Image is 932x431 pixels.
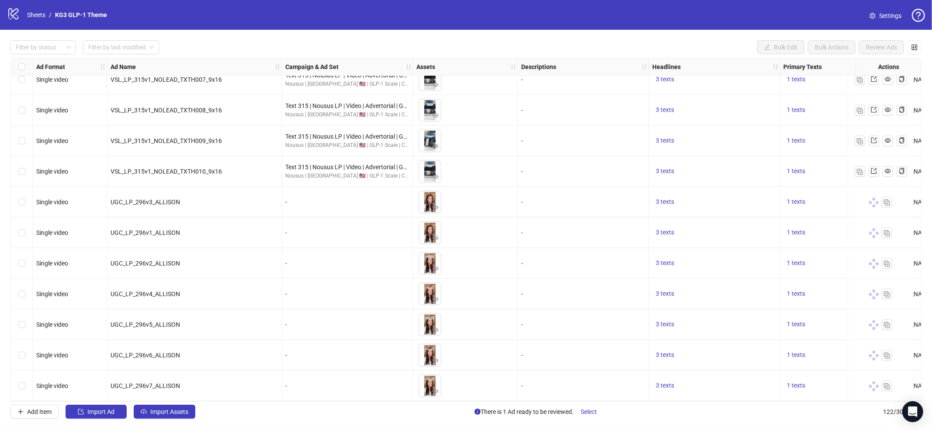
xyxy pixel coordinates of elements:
[433,174,439,180] span: eye
[516,64,523,70] span: holder
[882,258,892,269] button: Duplicate
[11,126,33,156] div: Select row 114
[36,291,68,298] span: Single video
[902,401,923,422] div: Open Intercom Messenger
[885,76,891,82] span: eye
[36,260,68,267] span: Single video
[652,197,678,207] button: 3 texts
[134,405,195,419] button: Import Assets
[285,141,409,150] div: Nousus | [GEOGRAPHIC_DATA] 🇺🇸 | GLP-1 Scale | CBO | HV | 7DC
[783,319,809,330] button: 1 texts
[857,169,863,175] img: Duplicate
[111,352,180,359] span: UGC_LP_296v6_ALLISON
[419,375,441,397] img: Asset 1
[285,80,409,88] div: Nousus | [GEOGRAPHIC_DATA] 🇺🇸 | GLP-1 Scale | CBO | HV | 7DC
[285,350,409,360] div: -
[787,76,805,83] span: 1 texts
[652,228,678,238] button: 3 texts
[656,259,674,266] span: 3 texts
[106,64,112,70] span: holder
[787,137,805,144] span: 1 texts
[285,132,409,141] div: Text 315 | Nousus LP | Video | Advertorial | GLP-1 | Don't take
[777,58,780,75] div: Resize Headlines column
[883,407,922,417] span: 122 / 300 items
[416,62,435,72] strong: Assets
[899,76,905,82] span: copy
[783,62,822,72] strong: Primary Texts
[111,107,222,114] span: VSL_LP_315v1_NOLEAD_TXTH008_9x16
[882,228,892,238] button: Duplicate
[433,235,439,241] span: eye
[855,105,865,116] button: Duplicate
[279,58,281,75] div: Resize Ad Name column
[510,64,516,70] span: holder
[652,289,678,299] button: 3 texts
[656,76,674,83] span: 3 texts
[111,62,136,72] strong: Ad Name
[652,166,678,177] button: 3 texts
[656,106,674,113] span: 3 texts
[11,340,33,371] div: Select row 121
[885,168,891,174] span: eye
[285,111,409,119] div: Nousus | [GEOGRAPHIC_DATA] 🇺🇸 | GLP-1 Scale | CBO | HV | 7DC
[11,217,33,248] div: Select row 117
[274,64,281,70] span: holder
[419,161,441,182] img: Asset 1
[857,138,863,144] img: Duplicate
[430,111,441,121] button: Preview
[855,74,865,85] button: Duplicate
[787,259,805,266] span: 1 texts
[521,168,523,175] span: -
[652,258,678,269] button: 3 texts
[787,168,805,175] span: 1 texts
[521,229,523,236] span: -
[787,321,805,328] span: 1 texts
[111,321,180,328] span: UGC_LP_296v5_ALLISON
[419,344,441,366] img: Asset 1
[11,309,33,340] div: Select row 120
[285,381,409,391] div: -
[882,319,892,330] button: Duplicate
[36,382,68,389] span: Single video
[111,260,180,267] span: UGC_LP_296v2_ALLISON
[656,290,674,297] span: 3 texts
[656,229,674,236] span: 3 texts
[656,321,674,328] span: 3 texts
[36,107,68,114] span: Single video
[521,291,523,298] span: -
[100,64,106,70] span: holder
[25,10,47,20] a: Sheets
[11,95,33,126] div: Select row 113
[78,409,84,415] span: import
[36,137,68,144] span: Single video
[899,107,905,113] span: copy
[433,204,439,210] span: eye
[66,405,127,419] button: Import Ad
[871,137,877,144] span: export
[36,76,68,83] span: Single video
[652,350,678,361] button: 3 texts
[652,62,681,72] strong: Headlines
[430,386,441,397] button: Preview
[521,107,523,114] span: -
[281,64,287,70] span: holder
[87,408,114,415] span: Import Ad
[656,137,674,144] span: 3 texts
[433,327,439,333] span: eye
[521,76,523,83] span: -
[475,405,604,419] span: There is 1 Ad ready to be reviewed.
[783,350,809,361] button: 1 texts
[433,296,439,302] span: eye
[882,289,892,299] button: Duplicate
[285,101,409,111] div: Text 315 | Nousus LP | Video | Advertorial | GLP-1 | Don't take
[652,319,678,330] button: 3 texts
[419,283,441,305] img: Asset 1
[433,388,439,394] span: eye
[885,137,891,144] span: eye
[787,290,805,297] span: 1 texts
[36,62,65,72] strong: Ad Format
[783,74,809,85] button: 1 texts
[863,9,908,23] a: Settings
[648,64,654,70] span: holder
[783,228,809,238] button: 1 texts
